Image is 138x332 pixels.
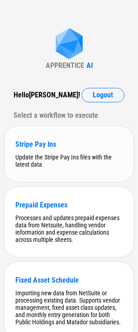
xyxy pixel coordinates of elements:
[15,289,123,326] div: Importing new data from NetSuite or processing existing data. Supports vendor management, fixed a...
[15,214,123,243] div: Processes and updates prepaid expenses data from Netsuite, handling vendor information and expens...
[86,61,93,70] div: AI
[15,154,123,168] div: Update the Stripe Pay Ins files with the latest data
[14,88,80,102] div: Hello [PERSON_NAME] !
[46,61,84,70] div: APPRENTICE
[15,276,123,284] div: Fixed Asset Schedule
[15,140,123,149] div: Stripe Pay Ins
[93,91,113,99] span: Logout
[15,201,123,209] div: Prepaid Expenses
[51,28,87,61] img: Apprentice AI
[14,108,124,123] div: Select a workflow to execute
[81,88,124,102] button: Logout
